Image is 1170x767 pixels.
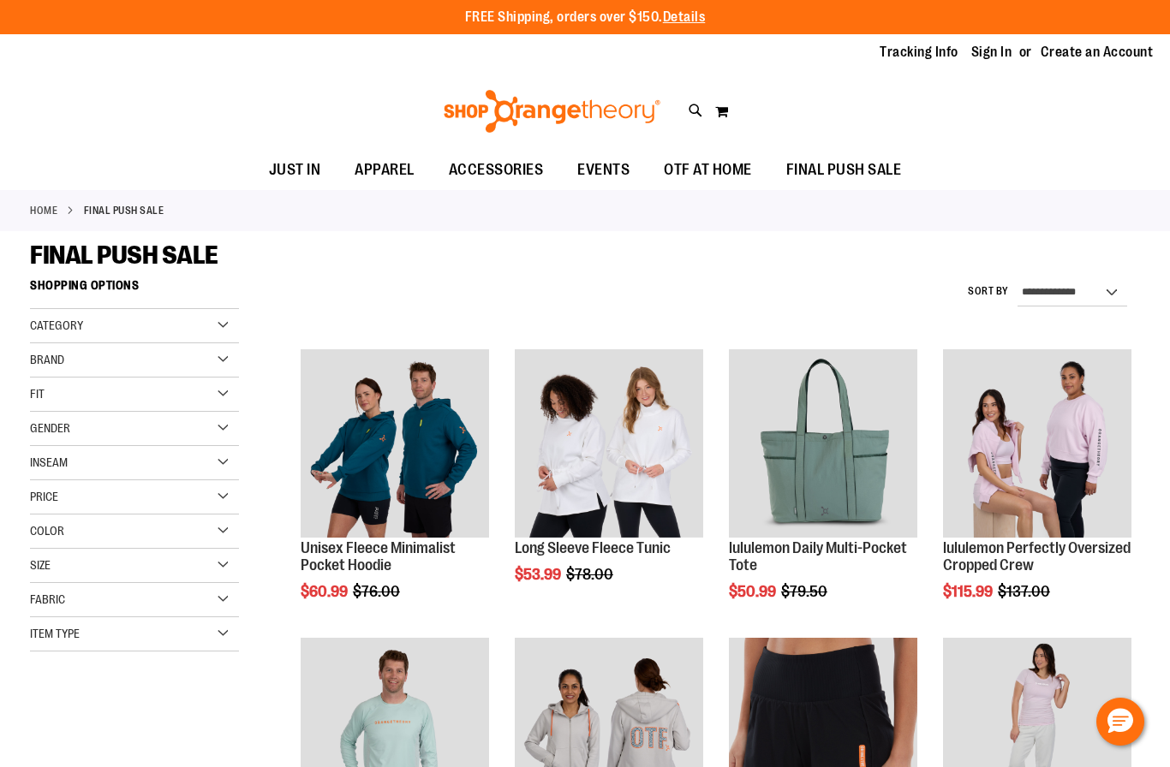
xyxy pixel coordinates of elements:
[30,271,239,309] strong: Shopping Options
[1041,43,1154,62] a: Create an Account
[355,151,415,189] span: APPAREL
[968,284,1009,299] label: Sort By
[30,627,80,640] span: Item Type
[729,349,917,540] a: lululemon Daily Multi-Pocket Tote
[943,349,1131,540] a: lululemon Perfectly Oversized Cropped Crew
[880,43,958,62] a: Tracking Info
[971,43,1012,62] a: Sign In
[30,592,65,606] span: Fabric
[663,9,706,25] a: Details
[30,558,51,572] span: Size
[515,349,703,540] a: Product image for Fleece Long Sleeve
[560,151,647,190] a: EVENTS
[252,151,338,190] a: JUST IN
[30,387,45,401] span: Fit
[301,349,489,540] a: Unisex Fleece Minimalist Pocket Hoodie
[781,583,830,600] span: $79.50
[337,151,432,190] a: APPAREL
[30,421,70,435] span: Gender
[506,341,712,627] div: product
[30,353,64,366] span: Brand
[353,583,403,600] span: $76.00
[30,455,68,469] span: Inseam
[301,349,489,538] img: Unisex Fleece Minimalist Pocket Hoodie
[647,151,769,190] a: OTF AT HOME
[769,151,919,189] a: FINAL PUSH SALE
[515,539,671,556] a: Long Sleeve Fleece Tunic
[30,241,218,270] span: FINAL PUSH SALE
[566,566,616,583] span: $78.00
[269,151,321,189] span: JUST IN
[432,151,561,190] a: ACCESSORIES
[30,203,57,218] a: Home
[441,90,663,133] img: Shop Orangetheory
[30,524,64,538] span: Color
[729,349,917,538] img: lululemon Daily Multi-Pocket Tote
[943,349,1131,538] img: lululemon Perfectly Oversized Cropped Crew
[577,151,630,189] span: EVENTS
[1096,698,1144,746] button: Hello, have a question? Let’s chat.
[664,151,752,189] span: OTF AT HOME
[301,539,456,574] a: Unisex Fleece Minimalist Pocket Hoodie
[729,583,779,600] span: $50.99
[465,8,706,27] p: FREE Shipping, orders over $150.
[449,151,544,189] span: ACCESSORIES
[84,203,164,218] strong: FINAL PUSH SALE
[30,318,83,332] span: Category
[30,490,58,503] span: Price
[292,341,498,644] div: product
[943,583,995,600] span: $115.99
[786,151,902,189] span: FINAL PUSH SALE
[998,583,1053,600] span: $137.00
[943,539,1131,574] a: lululemon Perfectly Oversized Cropped Crew
[934,341,1140,644] div: product
[515,566,564,583] span: $53.99
[515,349,703,538] img: Product image for Fleece Long Sleeve
[720,341,926,644] div: product
[729,539,907,574] a: lululemon Daily Multi-Pocket Tote
[301,583,350,600] span: $60.99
